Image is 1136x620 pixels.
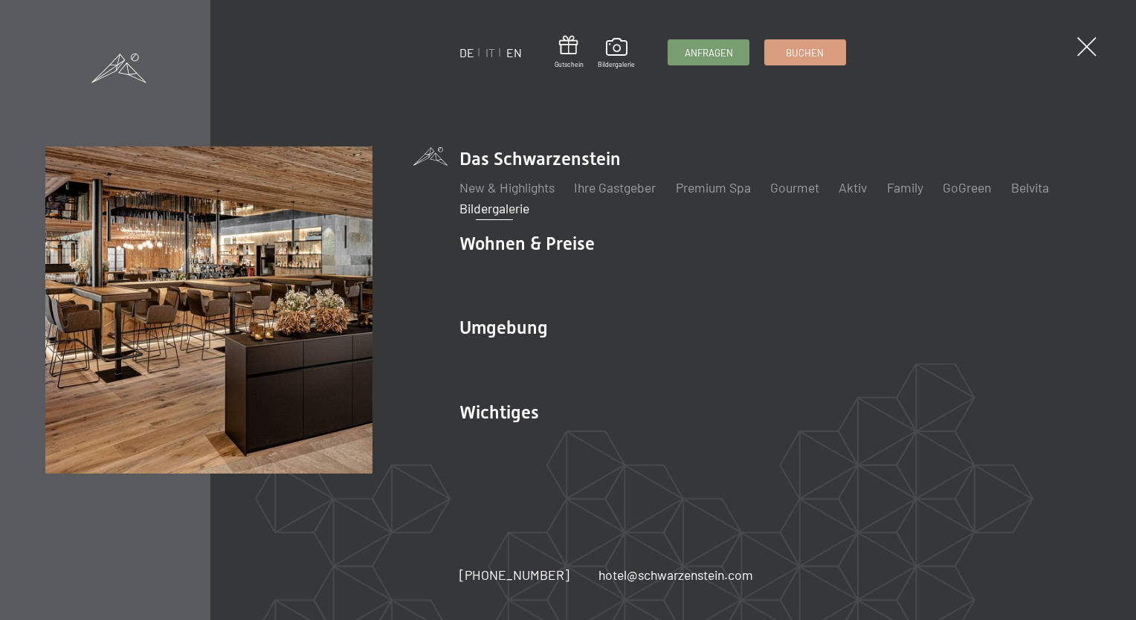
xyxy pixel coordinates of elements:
a: Anfragen [668,40,749,65]
a: Bildergalerie [459,200,529,216]
a: EN [506,45,522,59]
a: Buchen [765,40,845,65]
a: Bildergalerie [598,38,635,69]
a: DE [459,45,474,59]
span: Gutschein [555,60,584,69]
span: Bildergalerie [598,60,635,69]
a: New & Highlights [459,179,555,196]
a: IT [485,45,495,59]
a: Belvita [1011,179,1049,196]
a: Family [887,179,923,196]
a: Aktiv [839,179,867,196]
a: Ihre Gastgeber [574,179,656,196]
span: Buchen [786,46,824,59]
a: Gutschein [555,36,584,69]
a: Gourmet [770,179,819,196]
span: Anfragen [685,46,733,59]
a: [PHONE_NUMBER] [459,566,569,584]
a: Premium Spa [676,179,751,196]
span: [PHONE_NUMBER] [459,566,569,583]
a: hotel@schwarzenstein.com [598,566,753,584]
a: GoGreen [943,179,991,196]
